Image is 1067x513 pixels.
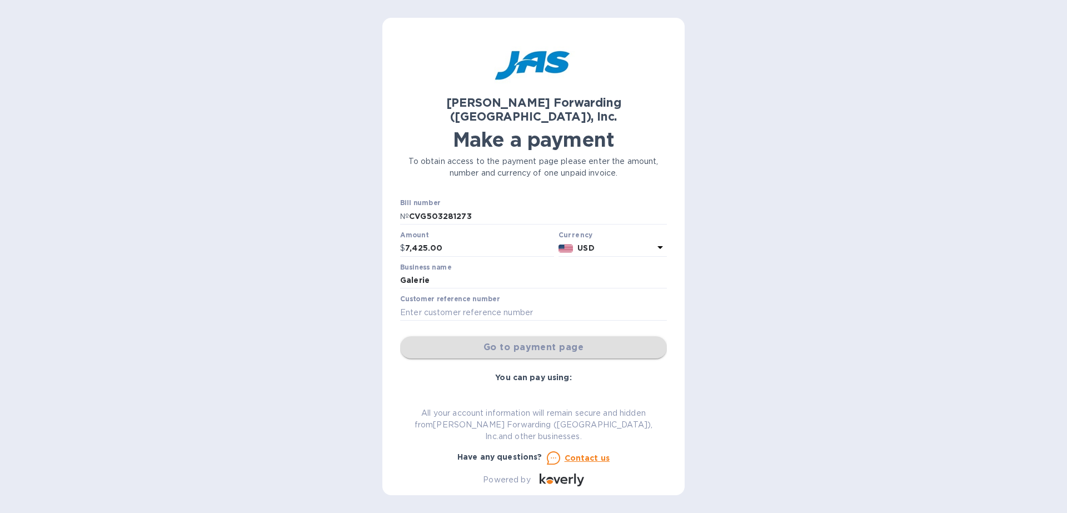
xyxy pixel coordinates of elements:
[495,373,571,382] b: You can pay using:
[400,264,451,271] label: Business name
[457,452,542,461] b: Have any questions?
[483,474,530,486] p: Powered by
[559,245,574,252] img: USD
[400,272,667,289] input: Enter business name
[577,243,594,252] b: USD
[400,200,440,207] label: Bill number
[446,96,621,123] b: [PERSON_NAME] Forwarding ([GEOGRAPHIC_DATA]), Inc.
[565,454,610,462] u: Contact us
[400,296,500,303] label: Customer reference number
[400,304,667,321] input: Enter customer reference number
[400,232,428,238] label: Amount
[400,211,409,222] p: №
[405,240,554,257] input: 0.00
[559,231,593,239] b: Currency
[400,242,405,254] p: $
[400,407,667,442] p: All your account information will remain secure and hidden from [PERSON_NAME] Forwarding ([GEOGRA...
[400,156,667,179] p: To obtain access to the payment page please enter the amount, number and currency of one unpaid i...
[409,208,667,225] input: Enter bill number
[400,128,667,151] h1: Make a payment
